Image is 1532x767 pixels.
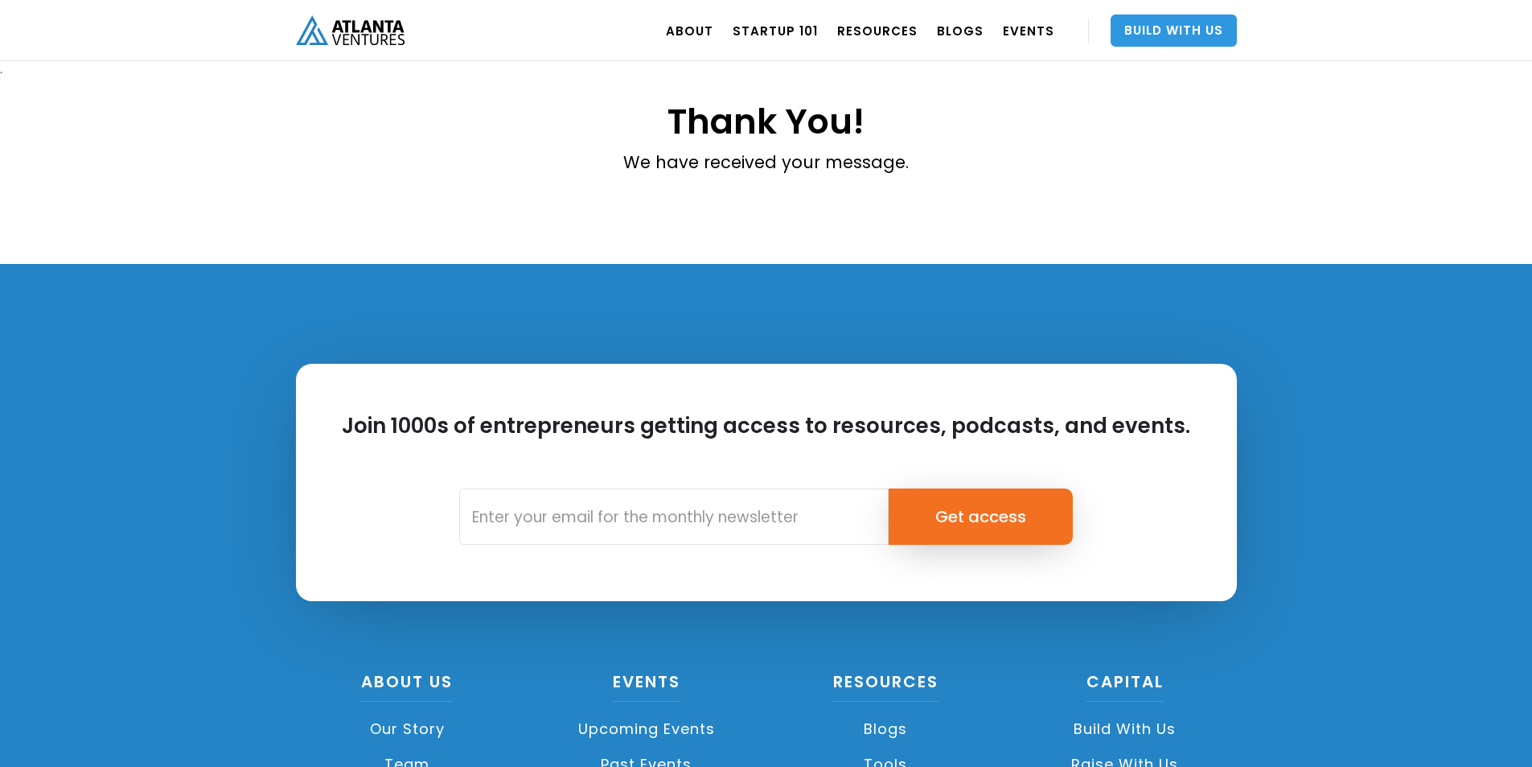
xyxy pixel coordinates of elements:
[666,8,713,53] a: ABOUT
[1003,8,1054,53] a: EVENTS
[613,670,680,702] a: Events
[937,8,984,53] a: BLOGS
[733,8,818,53] a: Startup 101
[361,670,453,702] a: About US
[459,489,1073,545] form: Email Form
[535,711,758,747] a: Upcoming Events
[388,101,1144,142] h1: Thank You!
[774,711,998,747] a: Blogs
[1111,14,1237,47] a: Build With Us
[1086,670,1164,702] a: CAPITAL
[837,8,918,53] a: RESOURCES
[889,489,1073,545] input: Get access
[296,711,520,747] a: Our Story
[342,412,1190,468] h2: Join 1000s of entrepreneurs getting access to resources, podcasts, and events.
[1013,711,1237,747] a: Build with us
[388,150,1144,175] p: We have received your message.
[459,489,889,545] input: Enter your email for the monthly newsletter
[833,670,939,702] a: Resources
